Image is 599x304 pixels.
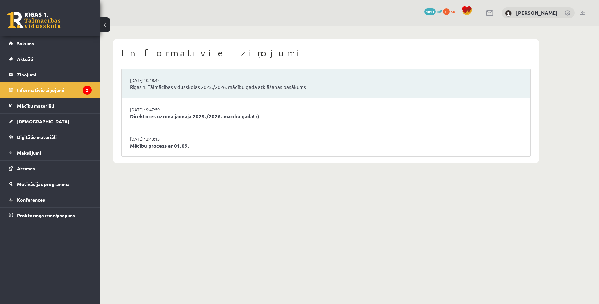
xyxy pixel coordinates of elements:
a: Atzīmes [9,161,92,176]
span: Konferences [17,197,45,203]
a: Ziņojumi [9,67,92,82]
span: Motivācijas programma [17,181,70,187]
span: 0 [443,8,450,15]
span: Aktuāli [17,56,33,62]
a: Mācību materiāli [9,98,92,113]
a: Motivācijas programma [9,176,92,192]
a: [DATE] 19:47:59 [130,106,180,113]
a: [DEMOGRAPHIC_DATA] [9,114,92,129]
span: Mācību materiāli [17,103,54,109]
span: mP [437,8,442,14]
a: [DATE] 10:48:42 [130,77,180,84]
a: Konferences [9,192,92,207]
span: [DEMOGRAPHIC_DATA] [17,118,69,124]
a: Digitālie materiāli [9,129,92,145]
span: xp [451,8,455,14]
legend: Maksājumi [17,145,92,160]
a: Aktuāli [9,51,92,67]
span: Proktoringa izmēģinājums [17,212,75,218]
span: 1813 [424,8,436,15]
a: [DATE] 12:43:13 [130,136,180,142]
a: Mācību process ar 01.09. [130,142,522,150]
legend: Ziņojumi [17,67,92,82]
a: Maksājumi [9,145,92,160]
h1: Informatīvie ziņojumi [121,47,531,59]
i: 2 [83,86,92,95]
span: Digitālie materiāli [17,134,57,140]
a: Rīgas 1. Tālmācības vidusskolas 2025./2026. mācību gada atklāšanas pasākums [130,83,522,91]
a: Rīgas 1. Tālmācības vidusskola [7,12,61,28]
span: Sākums [17,40,34,46]
a: [PERSON_NAME] [516,9,558,16]
a: Informatīvie ziņojumi2 [9,82,92,98]
a: Direktores uzruna jaunajā 2025./2026. mācību gadā! :) [130,113,522,120]
legend: Informatīvie ziņojumi [17,82,92,98]
a: 1813 mP [424,8,442,14]
span: Atzīmes [17,165,35,171]
a: 0 xp [443,8,458,14]
a: Proktoringa izmēģinājums [9,208,92,223]
img: Markuss Vēvers [505,10,512,17]
a: Sākums [9,36,92,51]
